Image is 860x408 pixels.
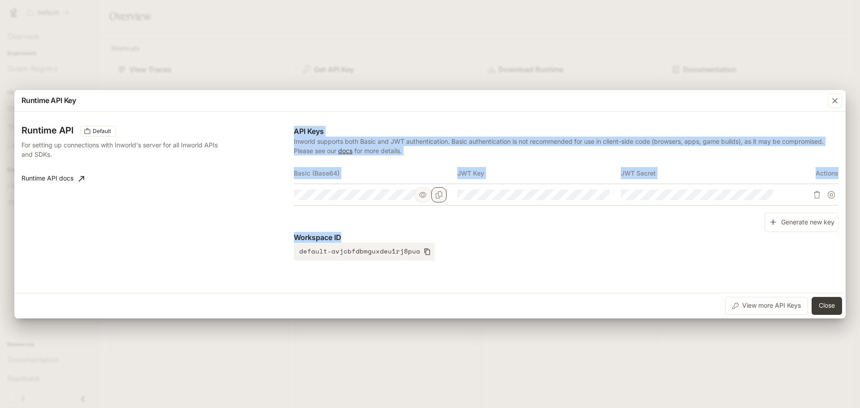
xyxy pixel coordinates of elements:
[431,187,447,202] button: Copy Basic (Base64)
[21,95,76,106] p: Runtime API Key
[725,297,808,315] button: View more API Keys
[812,297,842,315] button: Close
[21,140,220,159] p: For setting up connections with Inworld's server for all Inworld APIs and SDKs.
[621,163,784,184] th: JWT Secret
[89,127,115,135] span: Default
[81,126,116,137] div: These keys will apply to your current workspace only
[21,126,73,135] h3: Runtime API
[765,213,838,232] button: Generate new key
[810,188,824,202] button: Delete API key
[338,147,353,155] a: docs
[294,163,457,184] th: Basic (Base64)
[294,243,434,261] button: default-avjcbfdbmguxdeu1rj8pua
[294,232,838,243] p: Workspace ID
[784,163,838,184] th: Actions
[294,126,838,137] p: API Keys
[824,188,838,202] button: Suspend API key
[294,137,838,155] p: Inworld supports both Basic and JWT authentication. Basic authentication is not recommended for u...
[18,170,88,188] a: Runtime API docs
[457,163,621,184] th: JWT Key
